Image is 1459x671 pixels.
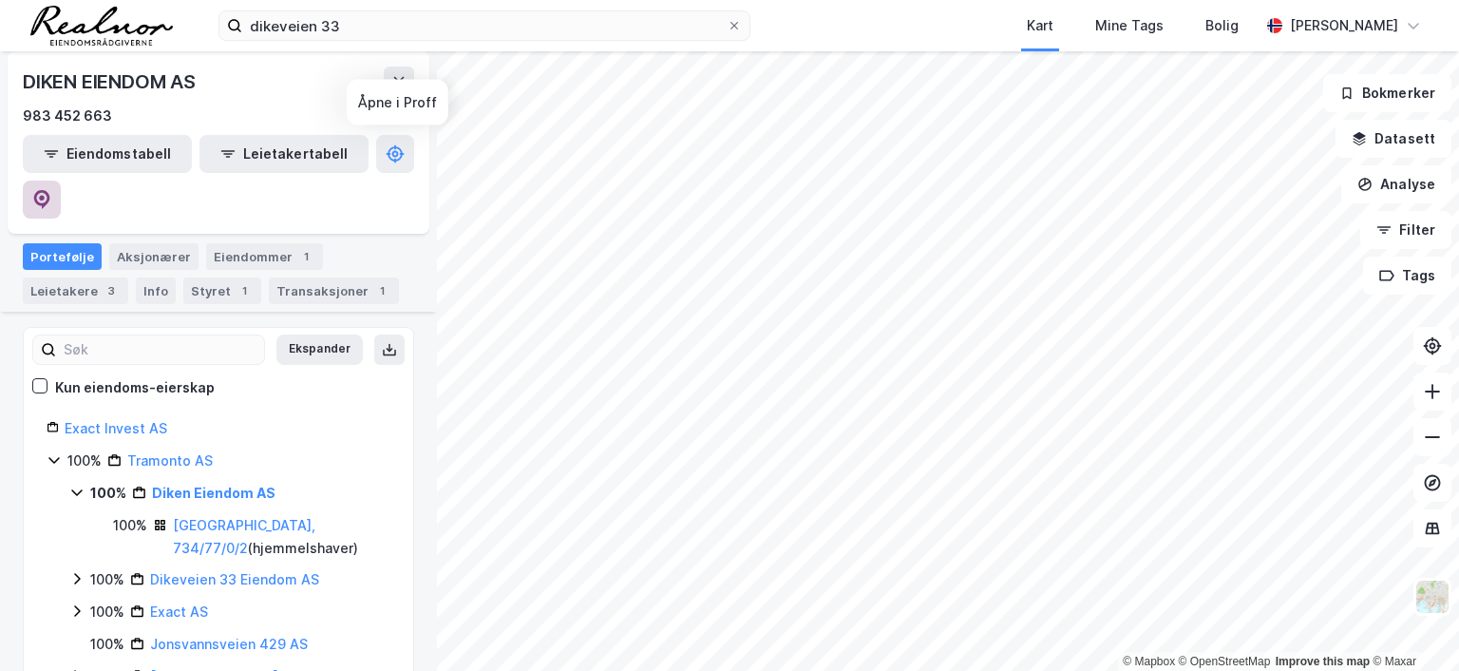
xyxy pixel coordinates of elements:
div: Aksjonærer [109,243,199,270]
a: [GEOGRAPHIC_DATA], 734/77/0/2 [173,517,315,556]
a: Jonsvannsveien 429 AS [150,636,308,652]
button: Eiendomstabell [23,135,192,173]
div: Styret [183,278,261,304]
div: DIKEN EIENDOM AS [23,67,199,97]
div: Kontrollprogram for chat [1364,580,1459,671]
div: 3 [102,281,121,300]
div: 100% [90,482,126,505]
button: Leietakertabell [199,135,369,173]
button: Bokmerker [1323,74,1451,112]
button: Analyse [1341,165,1451,203]
a: Exact AS [150,604,208,620]
div: Portefølje [23,243,102,270]
div: 1 [296,247,315,266]
div: 100% [90,568,124,591]
a: Mapbox [1123,655,1175,668]
div: 1 [235,281,254,300]
input: Søk på adresse, matrikkel, gårdeiere, leietakere eller personer [242,11,727,40]
a: OpenStreetMap [1179,655,1271,668]
div: Eiendommer [206,243,323,270]
a: Exact Invest AS [65,420,167,436]
div: ( hjemmelshaver ) [173,514,390,560]
div: 983 452 663 [23,105,112,127]
a: Dikeveien 33 Eiendom AS [150,571,319,587]
div: Kun eiendoms-eierskap [55,376,215,399]
div: Kart [1027,14,1053,37]
a: Diken Eiendom AS [152,485,275,501]
div: Leietakere [23,278,128,304]
a: Tramonto AS [127,452,213,469]
div: 100% [113,514,147,537]
div: Info [136,278,176,304]
button: Tags [1363,257,1451,295]
a: Improve this map [1276,655,1370,668]
div: 1 [372,281,391,300]
div: 100% [90,633,124,656]
button: Ekspander [276,335,363,365]
img: realnor-logo.934646d98de889bb5806.png [30,6,173,46]
div: Transaksjoner [269,278,399,304]
div: Mine Tags [1095,14,1164,37]
div: [PERSON_NAME] [1290,14,1398,37]
input: Søk [56,335,264,364]
div: 100% [90,601,124,623]
iframe: Chat Widget [1364,580,1459,671]
div: 100% [67,450,102,472]
div: Bolig [1205,14,1239,37]
button: Datasett [1336,120,1451,158]
button: Filter [1360,211,1451,249]
img: Z [1414,579,1450,615]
